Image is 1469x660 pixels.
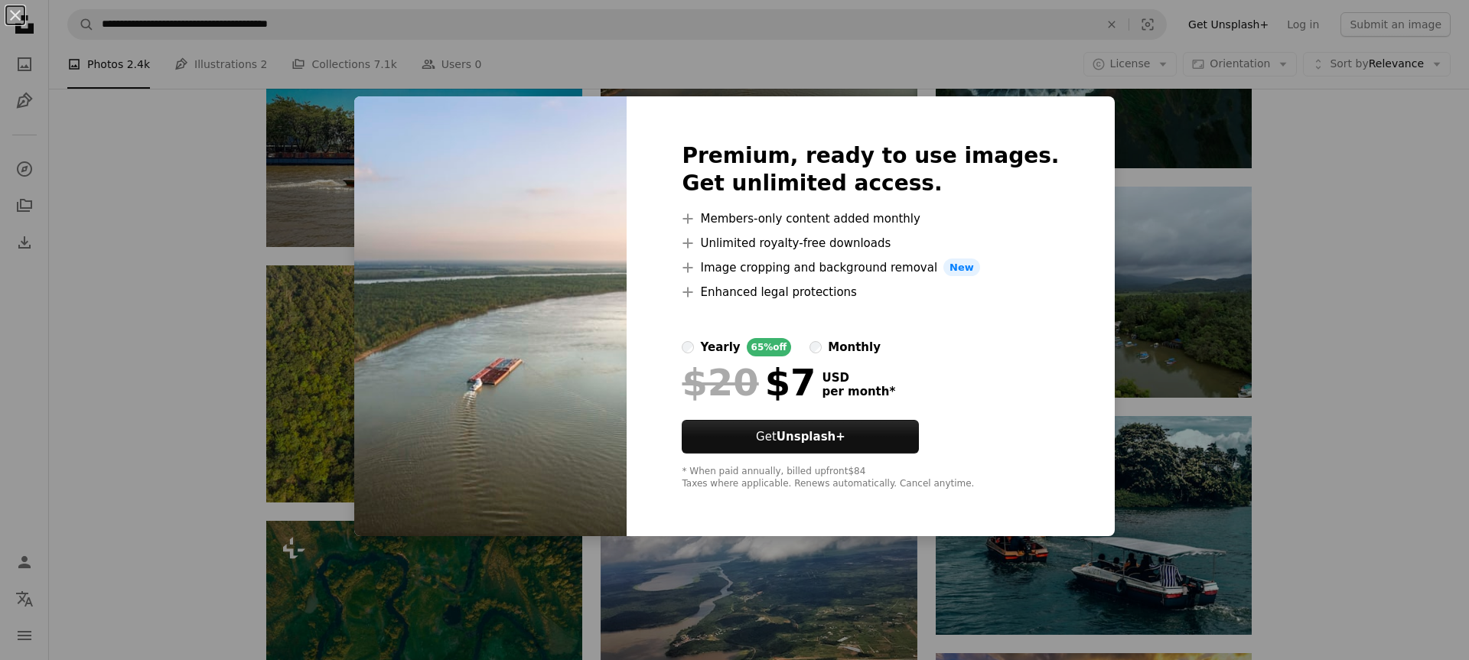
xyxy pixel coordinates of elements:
input: monthly [809,341,822,353]
li: Enhanced legal protections [682,283,1059,301]
div: yearly [700,338,740,356]
div: $7 [682,363,816,402]
span: New [943,258,980,277]
span: $20 [682,363,758,402]
div: * When paid annually, billed upfront $84 Taxes where applicable. Renews automatically. Cancel any... [682,466,1059,490]
span: per month * [822,385,895,398]
img: premium_photo-1694475374301-80bbb1a3a127 [354,96,627,537]
button: GetUnsplash+ [682,420,919,454]
h2: Premium, ready to use images. Get unlimited access. [682,142,1059,197]
li: Unlimited royalty-free downloads [682,234,1059,252]
input: yearly65%off [682,341,694,353]
li: Members-only content added monthly [682,210,1059,228]
strong: Unsplash+ [777,430,845,444]
li: Image cropping and background removal [682,258,1059,277]
div: 65% off [747,338,792,356]
div: monthly [828,338,881,356]
span: USD [822,371,895,385]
